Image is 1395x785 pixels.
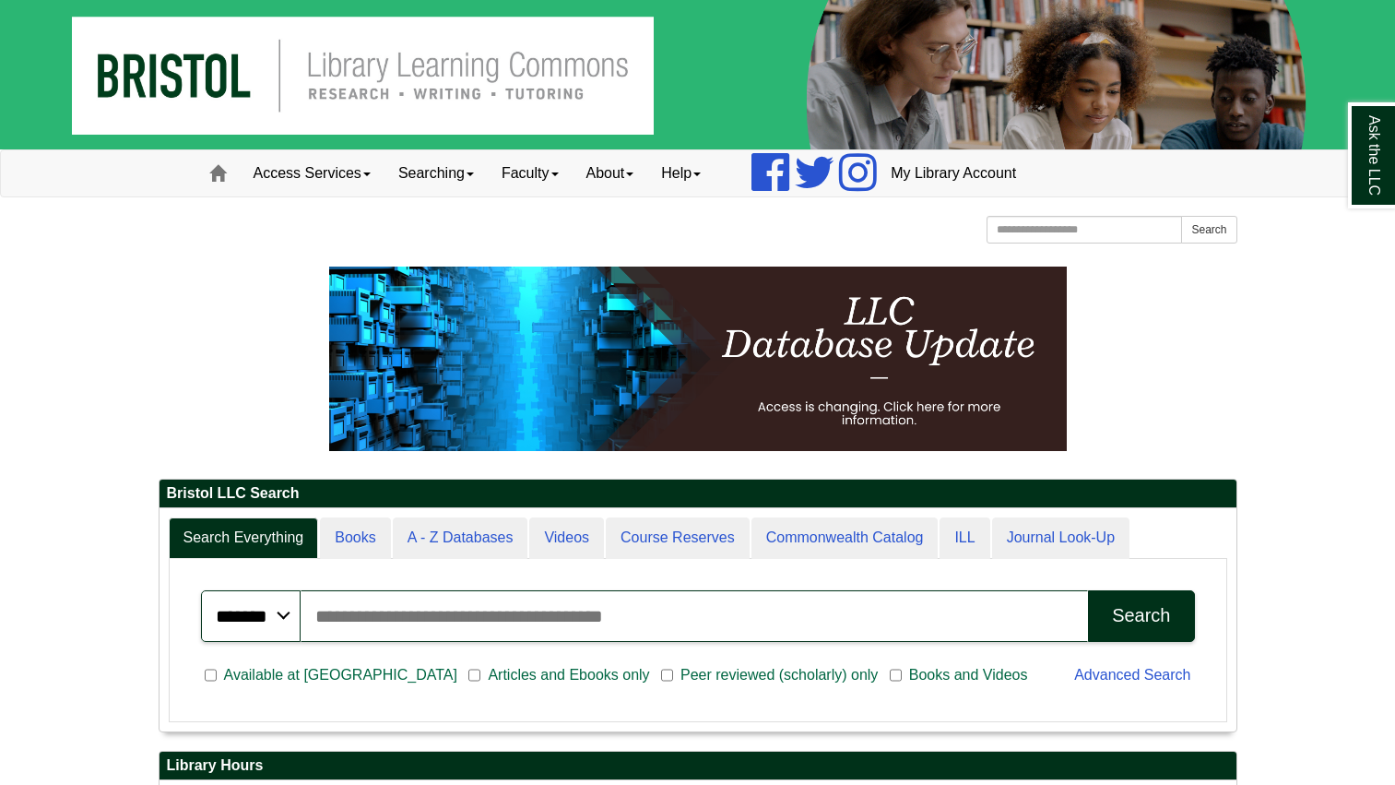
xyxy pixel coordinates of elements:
a: Faculty [488,150,573,196]
a: Videos [529,517,604,559]
input: Peer reviewed (scholarly) only [661,667,673,684]
h2: Library Hours [160,752,1236,780]
a: About [573,150,648,196]
div: Search [1112,605,1170,626]
span: Books and Videos [902,664,1035,686]
a: Searching [384,150,488,196]
img: HTML tutorial [329,267,1067,451]
a: ILL [940,517,989,559]
a: Journal Look-Up [992,517,1129,559]
a: Course Reserves [606,517,750,559]
a: A - Z Databases [393,517,528,559]
a: Access Services [240,150,384,196]
input: Available at [GEOGRAPHIC_DATA] [205,667,217,684]
h2: Bristol LLC Search [160,480,1236,508]
button: Search [1088,590,1194,642]
span: Available at [GEOGRAPHIC_DATA] [217,664,465,686]
span: Peer reviewed (scholarly) only [673,664,885,686]
a: Help [647,150,715,196]
input: Articles and Ebooks only [468,667,480,684]
input: Books and Videos [890,667,902,684]
a: Commonwealth Catalog [751,517,939,559]
span: Articles and Ebooks only [480,664,656,686]
button: Search [1181,216,1236,244]
a: Search Everything [169,517,319,559]
a: My Library Account [877,150,1030,196]
a: Advanced Search [1074,667,1190,683]
a: Books [320,517,390,559]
